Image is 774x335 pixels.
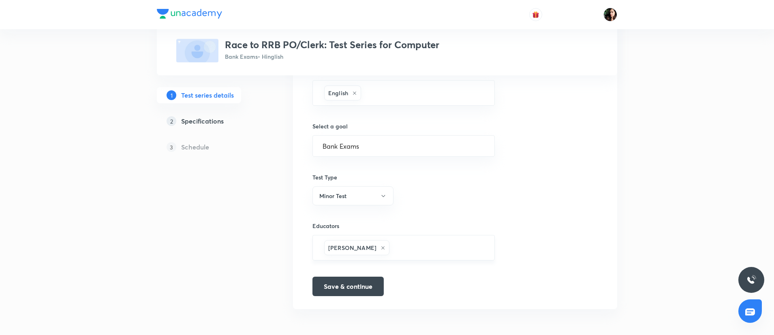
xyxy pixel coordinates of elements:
h3: Race to RRB PO/Clerk: Test Series for Computer [225,39,439,51]
h5: Specifications [181,116,224,126]
img: Priyanka K [603,8,617,21]
h6: Select a goal [312,122,495,130]
button: Minor Test [312,186,393,205]
h6: English [328,89,348,97]
p: 2 [167,116,176,126]
button: Save & continue [312,277,384,296]
button: Open [490,92,492,94]
h6: Test Type [312,173,495,181]
img: avatar [532,11,539,18]
h5: Test series details [181,90,234,100]
img: fallback-thumbnail.png [176,39,218,62]
p: 3 [167,142,176,152]
button: Open [490,145,492,147]
h6: Educators [312,222,495,230]
h6: [PERSON_NAME] [328,243,376,252]
p: Bank Exams • Hinglish [225,52,439,61]
button: avatar [529,8,542,21]
img: Company Logo [157,9,222,19]
input: Select a goal [323,142,485,150]
button: Open [490,247,492,249]
a: 2Specifications [157,113,267,129]
img: ttu [746,275,756,285]
p: 1 [167,90,176,100]
a: Company Logo [157,9,222,21]
h5: Schedule [181,142,209,152]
